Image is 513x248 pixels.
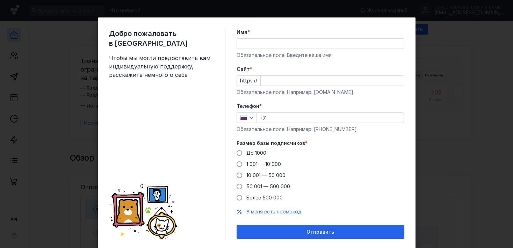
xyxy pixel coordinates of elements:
div: Обязательное поле. Например: [DOMAIN_NAME] [237,89,404,96]
button: У меня есть промокод [246,208,302,215]
span: У меня есть промокод [246,209,302,214]
button: Отправить [237,225,404,239]
span: 1 001 — 10 000 [246,161,281,167]
span: Отправить [306,229,334,235]
div: Обязательное поле. Например: [PHONE_NUMBER] [237,126,404,133]
span: Добро пожаловать в [GEOGRAPHIC_DATA] [109,29,214,48]
span: 50 001 — 500 000 [246,183,290,189]
div: Обязательное поле. Введите ваше имя [237,52,404,59]
span: Телефон [237,103,259,110]
span: Имя [237,29,247,36]
span: Размер базы подписчиков [237,140,305,147]
span: 10 001 — 50 000 [246,172,286,178]
span: Чтобы мы могли предоставить вам индивидуальную поддержку, расскажите немного о себе [109,54,214,79]
span: Cайт [237,66,250,73]
span: До 1000 [246,150,266,156]
span: Более 500 000 [246,195,283,200]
